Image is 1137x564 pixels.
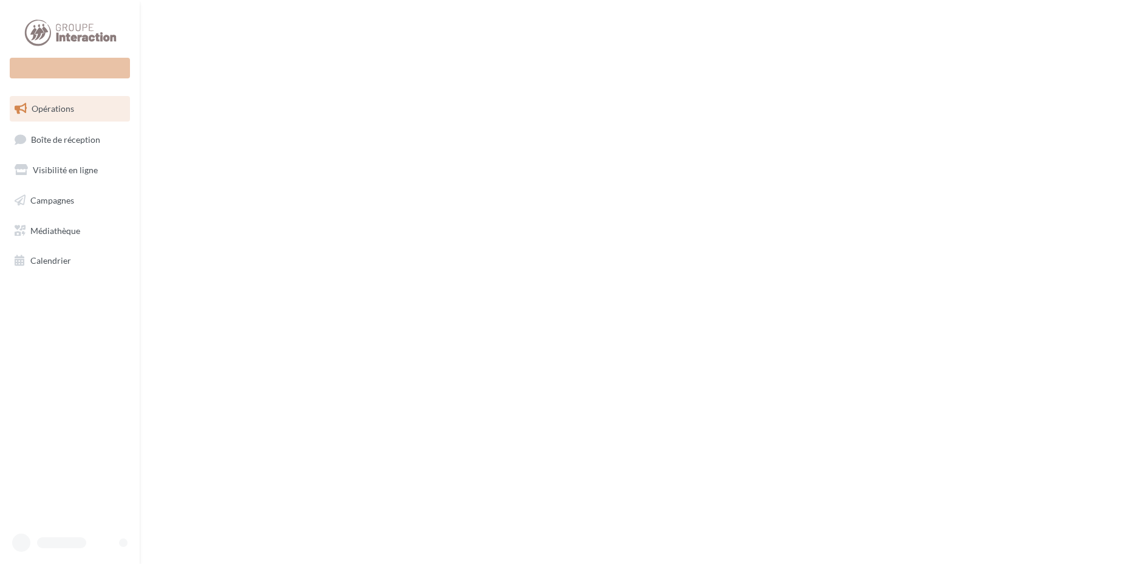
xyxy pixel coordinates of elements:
[32,103,74,114] span: Opérations
[30,195,74,205] span: Campagnes
[7,188,132,213] a: Campagnes
[10,58,130,78] div: Nouvelle campagne
[7,157,132,183] a: Visibilité en ligne
[7,218,132,244] a: Médiathèque
[30,225,80,235] span: Médiathèque
[31,134,100,144] span: Boîte de réception
[30,255,71,266] span: Calendrier
[33,165,98,175] span: Visibilité en ligne
[7,248,132,273] a: Calendrier
[7,96,132,122] a: Opérations
[7,126,132,153] a: Boîte de réception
